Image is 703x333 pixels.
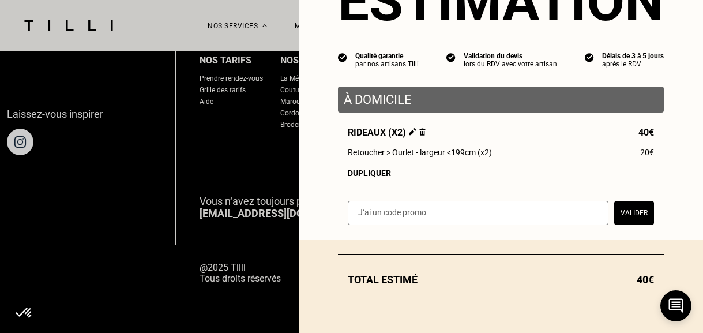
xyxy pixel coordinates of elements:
img: icon list info [338,52,347,62]
img: Éditer [409,128,416,136]
div: lors du RDV avec votre artisan [464,60,557,68]
img: Supprimer [419,128,426,136]
p: À domicile [344,92,658,107]
span: Retoucher > Ourlet - largeur <199cm (x2) [348,148,492,157]
span: 40€ [638,127,654,138]
span: Rideaux (x2) [348,127,426,138]
div: Qualité garantie [355,52,419,60]
div: après le RDV [602,60,664,68]
div: Délais de 3 à 5 jours [602,52,664,60]
img: icon list info [585,52,594,62]
button: Valider [614,201,654,225]
div: Dupliquer [348,169,654,178]
div: par nos artisans Tilli [355,60,419,68]
img: icon list info [446,52,456,62]
div: Validation du devis [464,52,557,60]
input: J‘ai un code promo [348,201,608,225]
div: Total estimé [338,274,664,286]
span: 20€ [640,148,654,157]
span: 40€ [637,274,654,286]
